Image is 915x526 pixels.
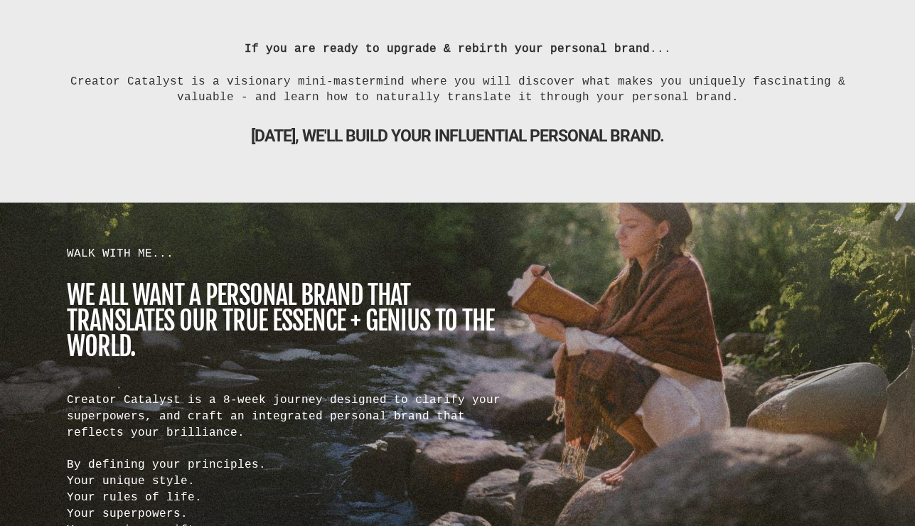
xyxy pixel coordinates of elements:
[67,283,508,360] h1: we all want a personal brand that translates our true essence + genius to the world.
[67,456,508,473] div: By defining your principles.
[323,42,650,55] b: ready to upgrade & rebirth your personal brand
[251,127,664,146] b: [DATE], WE'LL BUILD YOUR influential personal brand.
[67,489,508,505] div: Your rules of life.
[67,473,508,489] div: Your unique style.
[67,41,849,105] div: ...
[67,73,849,106] div: Creator Catalyst is a visionary mini-mastermind where you will discover what makes you uniquely f...
[67,245,508,262] div: WALK WITH ME...
[245,42,316,55] b: If you are
[67,505,508,522] div: Your superpowers.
